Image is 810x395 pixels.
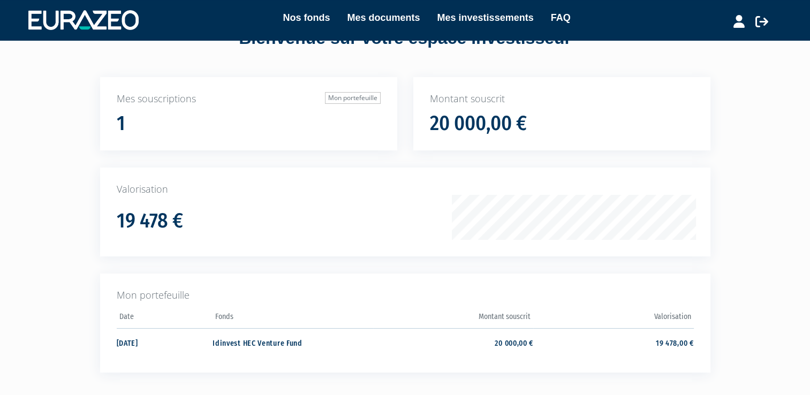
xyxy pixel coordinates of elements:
[117,288,694,302] p: Mon portefeuille
[117,112,125,135] h1: 1
[117,183,694,196] p: Valorisation
[283,10,330,25] a: Nos fonds
[213,309,373,329] th: Fonds
[430,92,694,106] p: Montant souscrit
[533,328,693,356] td: 19 478,00 €
[347,10,420,25] a: Mes documents
[437,10,533,25] a: Mes investissements
[373,328,533,356] td: 20 000,00 €
[117,92,381,106] p: Mes souscriptions
[551,10,571,25] a: FAQ
[28,10,139,29] img: 1732889491-logotype_eurazeo_blanc_rvb.png
[117,328,213,356] td: [DATE]
[373,309,533,329] th: Montant souscrit
[213,328,373,356] td: Idinvest HEC Venture Fund
[117,210,183,232] h1: 19 478 €
[117,309,213,329] th: Date
[430,112,527,135] h1: 20 000,00 €
[533,309,693,329] th: Valorisation
[325,92,381,104] a: Mon portefeuille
